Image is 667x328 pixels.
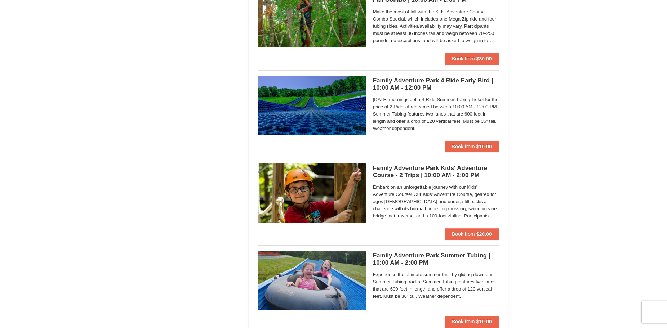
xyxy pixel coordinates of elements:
[445,141,499,152] button: Book from $10.00
[476,144,492,149] strong: $10.00
[445,316,499,327] button: Book from $10.00
[373,252,499,266] h5: Family Adventure Park Summer Tubing | 10:00 AM - 2:00 PM
[258,163,366,223] img: 6619925-25-20606efb.jpg
[452,319,475,324] span: Book from
[452,144,475,149] span: Book from
[258,76,366,135] img: 6619925-18-3c99bf8f.jpg
[373,77,499,91] h5: Family Adventure Park 4 Ride Early Bird | 10:00 AM - 12:00 PM
[258,251,366,310] img: 6619925-26-de8af78e.jpg
[373,8,499,44] span: Make the most of fall with the Kids' Adventure Course Combo Special, which includes one Mega Zip ...
[373,96,499,132] span: [DATE] mornings get a 4-Ride Summer Tubing Ticket for the price of 2 Rides if redeemed between 10...
[373,271,499,300] span: Experience the ultimate summer thrill by gliding down our Summer Tubing tracks! Summer Tubing fea...
[373,184,499,220] span: Embark on an unforgettable journey with our Kids' Adventure Course! Our Kids' Adventure Course, g...
[476,319,492,324] strong: $10.00
[476,56,492,62] strong: $30.00
[445,53,499,64] button: Book from $30.00
[452,56,475,62] span: Book from
[476,231,492,237] strong: $20.00
[452,231,475,237] span: Book from
[373,165,499,179] h5: Family Adventure Park Kids' Adventure Course - 2 Trips | 10:00 AM - 2:00 PM
[445,228,499,240] button: Book from $20.00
